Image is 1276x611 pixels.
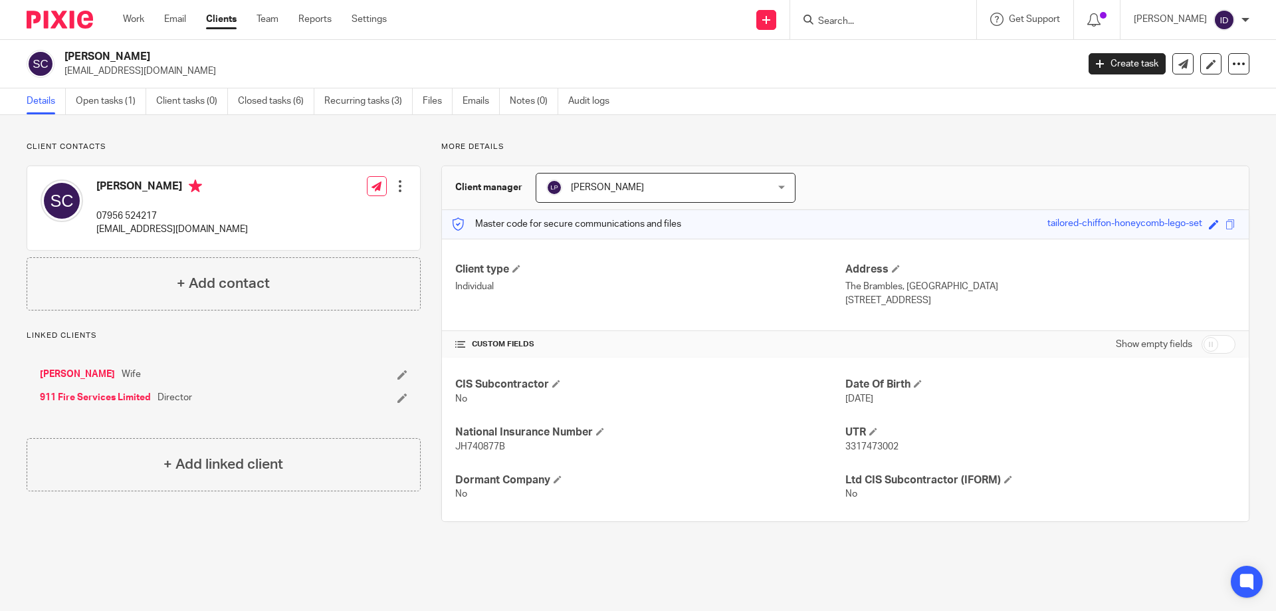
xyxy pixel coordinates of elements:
[123,13,144,26] a: Work
[845,442,899,451] span: 3317473002
[163,454,283,475] h4: + Add linked client
[1089,53,1166,74] a: Create task
[571,183,644,192] span: [PERSON_NAME]
[455,339,845,350] h4: CUSTOM FIELDS
[189,180,202,193] i: Primary
[568,88,619,114] a: Audit logs
[845,489,857,499] span: No
[27,142,421,152] p: Client contacts
[206,13,237,26] a: Clients
[455,263,845,277] h4: Client type
[845,473,1235,487] h4: Ltd CIS Subcontractor (IFORM)
[27,11,93,29] img: Pixie
[27,88,66,114] a: Details
[1009,15,1060,24] span: Get Support
[441,142,1249,152] p: More details
[164,13,186,26] a: Email
[817,16,936,28] input: Search
[455,394,467,404] span: No
[455,181,522,194] h3: Client manager
[463,88,500,114] a: Emails
[96,209,248,223] p: 07956 524217
[64,64,1069,78] p: [EMAIL_ADDRESS][DOMAIN_NAME]
[238,88,314,114] a: Closed tasks (6)
[122,368,141,381] span: Wife
[96,180,248,196] h4: [PERSON_NAME]
[1116,338,1192,351] label: Show empty fields
[257,13,278,26] a: Team
[1047,217,1202,232] div: tailored-chiffon-honeycomb-lego-set
[324,88,413,114] a: Recurring tasks (3)
[452,217,681,231] p: Master code for secure communications and files
[455,378,845,392] h4: CIS Subcontractor
[158,391,192,404] span: Director
[76,88,146,114] a: Open tasks (1)
[40,368,115,381] a: [PERSON_NAME]
[845,294,1235,307] p: [STREET_ADDRESS]
[1214,9,1235,31] img: svg%3E
[510,88,558,114] a: Notes (0)
[27,330,421,341] p: Linked clients
[455,280,845,293] p: Individual
[845,280,1235,293] p: The Brambles, [GEOGRAPHIC_DATA]
[845,263,1235,277] h4: Address
[156,88,228,114] a: Client tasks (0)
[64,50,868,64] h2: [PERSON_NAME]
[177,273,270,294] h4: + Add contact
[298,13,332,26] a: Reports
[423,88,453,114] a: Files
[27,50,54,78] img: svg%3E
[455,473,845,487] h4: Dormant Company
[96,223,248,236] p: [EMAIL_ADDRESS][DOMAIN_NAME]
[845,426,1235,439] h4: UTR
[1134,13,1207,26] p: [PERSON_NAME]
[352,13,387,26] a: Settings
[546,180,562,195] img: svg%3E
[455,489,467,499] span: No
[40,391,151,404] a: 911 Fire Services Limited
[845,378,1235,392] h4: Date Of Birth
[845,394,873,404] span: [DATE]
[455,442,505,451] span: JH740877B
[41,180,83,222] img: svg%3E
[455,426,845,439] h4: National Insurance Number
